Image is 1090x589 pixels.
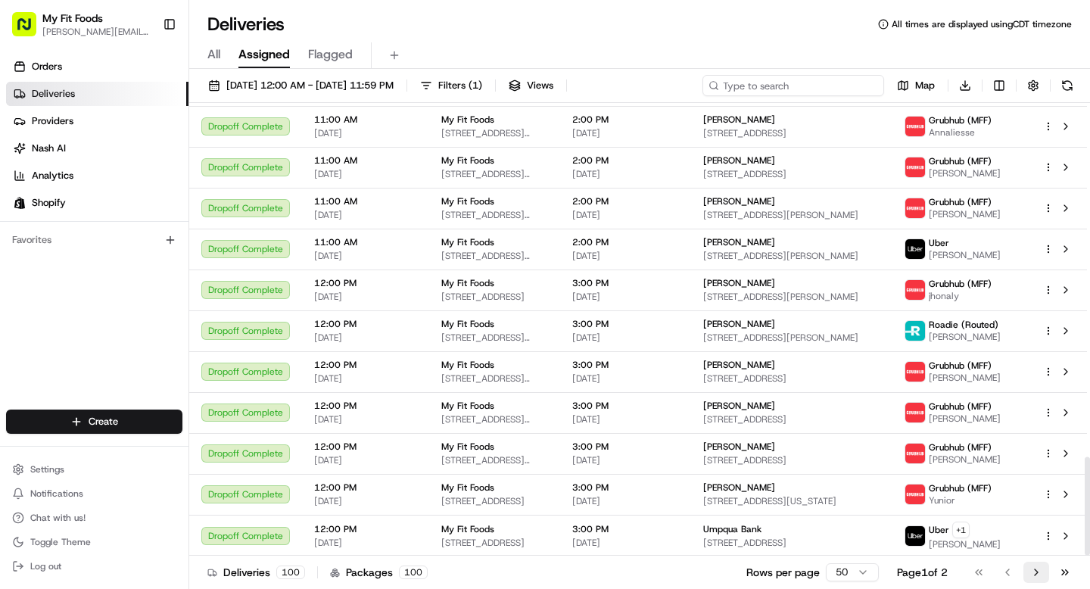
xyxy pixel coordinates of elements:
span: [STREET_ADDRESS][PERSON_NAME] [703,250,880,262]
span: Annaliesse [929,126,992,139]
span: Roadie (Routed) [929,319,998,331]
button: My Fit Foods[PERSON_NAME][EMAIL_ADDRESS][DOMAIN_NAME] [6,6,157,42]
span: [PERSON_NAME] [929,538,1001,550]
button: Create [6,410,182,434]
span: 12:00 PM [314,400,417,412]
img: 5e692f75ce7d37001a5d71f1 [905,198,925,218]
div: 100 [276,566,305,579]
span: [PERSON_NAME] [703,318,775,330]
span: Settings [30,463,64,475]
span: Uber [929,237,949,249]
span: 11:00 AM [314,114,417,126]
span: [DATE] [572,209,679,221]
span: [STREET_ADDRESS] [703,168,880,180]
span: [STREET_ADDRESS][PERSON_NAME] [441,250,548,262]
span: Deliveries [32,87,75,101]
span: Grubhub (MFF) [929,360,992,372]
span: [PERSON_NAME] [703,400,775,412]
img: 5e692f75ce7d37001a5d71f1 [905,444,925,463]
span: 2:00 PM [572,154,679,167]
span: [STREET_ADDRESS][PERSON_NAME] [441,332,548,344]
span: [STREET_ADDRESS] [703,372,880,385]
span: [PERSON_NAME] [703,359,775,371]
a: Analytics [6,164,188,188]
img: Shopify logo [14,197,26,209]
span: ( 1 ) [469,79,482,92]
span: [STREET_ADDRESS] [441,537,548,549]
img: 5e692f75ce7d37001a5d71f1 [905,280,925,300]
span: My Fit Foods [441,154,494,167]
span: Providers [32,114,73,128]
img: uber-new-logo.jpeg [905,526,925,546]
span: Grubhub (MFF) [929,155,992,167]
span: My Fit Foods [441,277,494,289]
button: Toggle Theme [6,531,182,553]
span: [STREET_ADDRESS][PERSON_NAME] [441,413,548,425]
span: API Documentation [143,220,243,235]
span: [DATE] [314,291,417,303]
span: [STREET_ADDRESS][PERSON_NAME] [703,291,880,303]
a: 💻API Documentation [122,213,249,241]
span: [PERSON_NAME] [703,277,775,289]
a: 📗Knowledge Base [9,213,122,241]
span: Shopify [32,196,66,210]
span: [STREET_ADDRESS][PERSON_NAME] [703,332,880,344]
button: [PERSON_NAME][EMAIL_ADDRESS][DOMAIN_NAME] [42,26,151,38]
span: All times are displayed using CDT timezone [892,18,1072,30]
span: [DATE] [572,537,679,549]
span: [DATE] [314,495,417,507]
span: Grubhub (MFF) [929,400,992,413]
span: 3:00 PM [572,359,679,371]
span: 3:00 PM [572,441,679,453]
span: [DATE] [572,495,679,507]
span: 11:00 AM [314,154,417,167]
button: Filters(1) [413,75,489,96]
span: 12:00 PM [314,359,417,371]
span: Analytics [32,169,73,182]
img: 5e692f75ce7d37001a5d71f1 [905,485,925,504]
input: Clear [39,98,250,114]
a: Nash AI [6,136,188,160]
div: Deliveries [207,565,305,580]
span: [STREET_ADDRESS][PERSON_NAME] [703,209,880,221]
span: Orders [32,60,62,73]
span: [STREET_ADDRESS][PERSON_NAME] [441,454,548,466]
button: Settings [6,459,182,480]
input: Type to search [702,75,884,96]
button: Log out [6,556,182,577]
span: [STREET_ADDRESS] [703,454,880,466]
span: Grubhub (MFF) [929,278,992,290]
span: My Fit Foods [441,359,494,371]
span: 12:00 PM [314,481,417,494]
span: [DATE] [314,209,417,221]
span: [PERSON_NAME] [703,481,775,494]
span: [PERSON_NAME] [929,372,1001,384]
span: [DATE] [572,127,679,139]
span: 3:00 PM [572,277,679,289]
div: Start new chat [51,145,248,160]
span: [PERSON_NAME] [703,441,775,453]
img: 5e692f75ce7d37001a5d71f1 [905,362,925,382]
span: [PERSON_NAME] [703,236,775,248]
span: [PERSON_NAME] [929,453,1001,466]
span: Grubhub (MFF) [929,482,992,494]
span: Create [89,415,118,429]
span: [PERSON_NAME] [929,249,1001,261]
span: [DATE] [572,454,679,466]
span: Grubhub (MFF) [929,196,992,208]
span: [DATE] [314,332,417,344]
span: My Fit Foods [441,481,494,494]
p: Rows per page [746,565,820,580]
span: [DATE] [572,413,679,425]
span: [DATE] 12:00 AM - [DATE] 11:59 PM [226,79,394,92]
span: Filters [438,79,482,92]
span: My Fit Foods [441,114,494,126]
div: 📗 [15,221,27,233]
button: Chat with us! [6,507,182,528]
span: My Fit Foods [441,236,494,248]
button: Map [890,75,942,96]
span: Chat with us! [30,512,86,524]
span: [DATE] [314,250,417,262]
span: Toggle Theme [30,536,91,548]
